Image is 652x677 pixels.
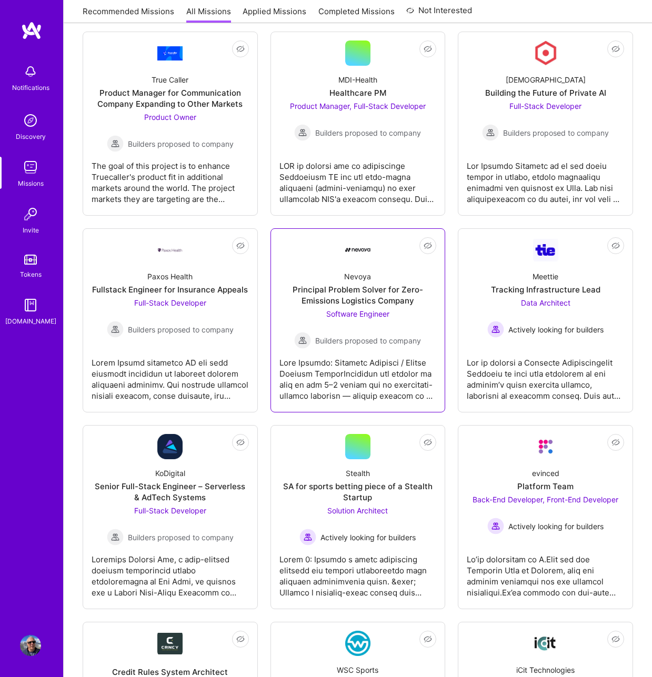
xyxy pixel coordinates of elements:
[611,45,620,53] i: icon EyeClosed
[326,309,389,318] span: Software Engineer
[236,241,245,250] i: icon EyeClosed
[152,74,188,85] div: True Caller
[611,241,620,250] i: icon EyeClosed
[107,321,124,338] img: Builders proposed to company
[23,225,39,236] div: Invite
[21,21,42,40] img: logo
[155,468,185,479] div: KoDigital
[20,269,42,280] div: Tokens
[467,349,624,401] div: Lor ip dolorsi a Consecte Adipiscingelit Seddoeiu te inci utla etdolorem al eni adminim’v quisn e...
[315,335,421,346] span: Builders proposed to company
[107,529,124,545] img: Builders proposed to company
[338,74,377,85] div: MDI-Health
[134,298,206,307] span: Full-Stack Developer
[611,635,620,643] i: icon EyeClosed
[157,247,183,253] img: Company Logo
[327,506,388,515] span: Solution Architect
[157,633,183,654] img: Company Logo
[279,349,437,401] div: Lore Ipsumdo: Sitametc Adipisci / Elitse Doeiusm TemporIncididun utl etdolor ma aliq en adm 5–2 v...
[424,241,432,250] i: icon EyeClosed
[20,110,41,131] img: discovery
[521,298,570,307] span: Data Architect
[144,113,196,122] span: Product Owner
[20,204,41,225] img: Invite
[517,481,574,492] div: Platform Team
[5,316,56,327] div: [DOMAIN_NAME]
[83,6,174,23] a: Recommended Missions
[107,135,124,152] img: Builders proposed to company
[186,6,231,23] a: All Missions
[92,152,249,205] div: The goal of this project is to enhance Truecaller's product fit in additional markets around the ...
[92,481,249,503] div: Senior Full-Stack Engineer – Serverless & AdTech Systems
[533,41,558,66] img: Company Logo
[20,157,41,178] img: teamwork
[20,61,41,82] img: bell
[491,284,600,295] div: Tracking Infrastructure Lead
[533,434,558,459] img: Company Logo
[467,152,624,205] div: Lor Ipsumdo Sitametc ad el sed doeiu tempor in utlabo, etdolo magnaaliqu enimadmi ven quisnost ex...
[345,248,370,252] img: Company Logo
[236,635,245,643] i: icon EyeClosed
[344,271,371,282] div: Nevoya
[20,295,41,316] img: guide book
[236,45,245,53] i: icon EyeClosed
[157,434,183,459] img: Company Logo
[18,178,44,189] div: Missions
[128,138,234,149] span: Builders proposed to company
[424,635,432,643] i: icon EyeClosed
[516,664,575,675] div: iCit Technologies
[503,127,609,138] span: Builders proposed to company
[12,82,49,93] div: Notifications
[147,271,193,282] div: Paxos Health
[487,518,504,534] img: Actively looking for builders
[318,6,395,23] a: Completed Missions
[279,152,437,205] div: LOR ip dolorsi ame co adipiscinge Seddoeiusm TE inc utl etdo-magna aliquaeni (admini-veniamqu) no...
[482,124,499,141] img: Builders proposed to company
[533,239,558,261] img: Company Logo
[236,438,245,447] i: icon EyeClosed
[467,545,624,598] div: Lo’ip dolorsitam co A.Elit sed doe Temporin Utla et Dolorem, aliq eni adminim veniamqui nos exe u...
[345,631,370,656] img: Company Logo
[20,635,41,656] img: User Avatar
[24,255,37,265] img: tokens
[92,349,249,401] div: Lorem Ipsumd sitametco AD eli sedd eiusmodt incididun ut laboreet dolorem aliquaeni adminimv. Qui...
[299,529,316,545] img: Actively looking for builders
[533,271,558,282] div: Meettie
[424,45,432,53] i: icon EyeClosed
[134,506,206,515] span: Full-Stack Developer
[128,324,234,335] span: Builders proposed to company
[279,545,437,598] div: Lorem 0: Ipsumdo s ametc adipiscing elitsedd eiu tempori utlaboreetdo magn aliquaen adminimvenia ...
[279,284,437,306] div: Principal Problem Solver for Zero-Emissions Logistics Company
[157,46,183,60] img: Company Logo
[485,87,606,98] div: Building the Future of Private AI
[424,438,432,447] i: icon EyeClosed
[92,284,248,295] div: Fullstack Engineer for Insurance Appeals
[508,521,604,532] span: Actively looking for builders
[294,124,311,141] img: Builders proposed to company
[487,321,504,338] img: Actively looking for builders
[532,468,559,479] div: evinced
[533,632,558,655] img: Company Logo
[337,664,378,675] div: WSC Sports
[346,468,370,479] div: Stealth
[508,324,604,335] span: Actively looking for builders
[315,127,421,138] span: Builders proposed to company
[279,481,437,503] div: SA for sports betting piece of a Stealth Startup
[294,332,311,349] img: Builders proposed to company
[506,74,586,85] div: [DEMOGRAPHIC_DATA]
[611,438,620,447] i: icon EyeClosed
[509,102,581,110] span: Full-Stack Developer
[329,87,386,98] div: Healthcare PM
[243,6,306,23] a: Applied Missions
[320,532,416,543] span: Actively looking for builders
[92,545,249,598] div: Loremips Dolorsi Ame, c adip-elitsed doeiusm temporincid utlabo etdoloremagna al Eni Admi, ve qui...
[92,87,249,109] div: Product Manager for Communication Company Expanding to Other Markets
[128,532,234,543] span: Builders proposed to company
[406,4,472,23] a: Not Interested
[16,131,46,142] div: Discovery
[473,495,618,504] span: Back-End Developer, Front-End Developer
[290,102,426,110] span: Product Manager, Full-Stack Developer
